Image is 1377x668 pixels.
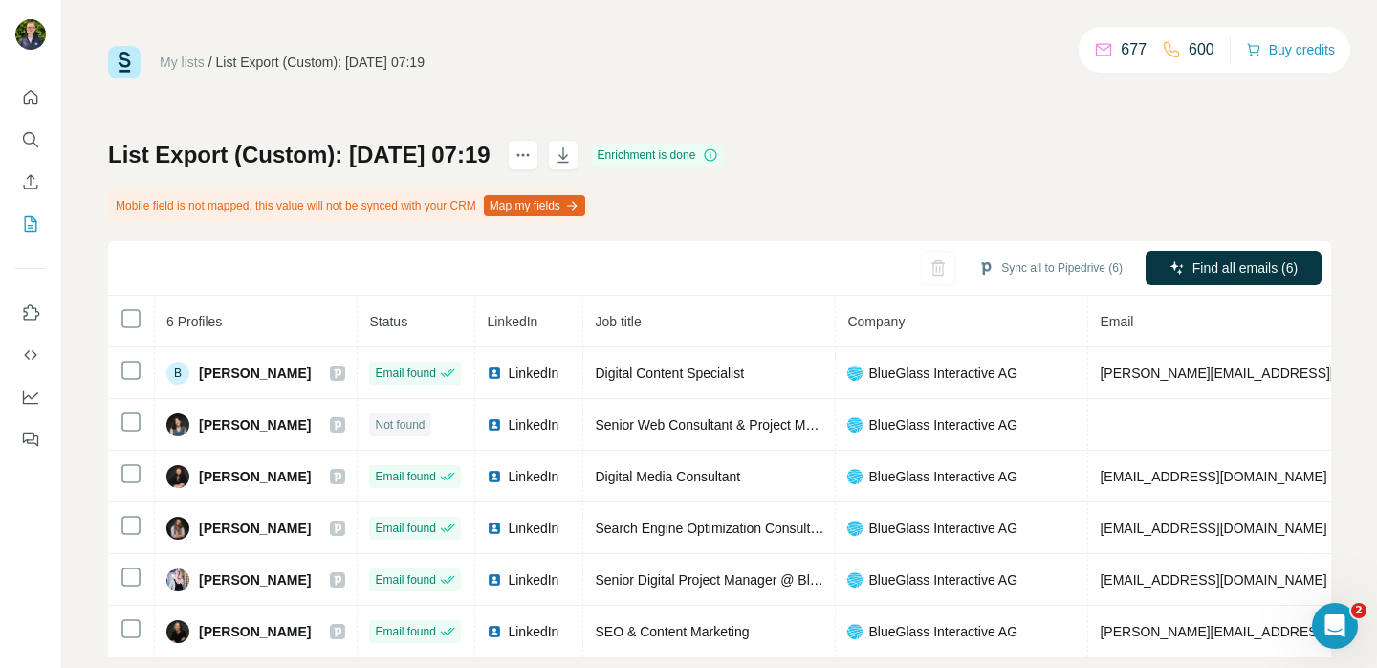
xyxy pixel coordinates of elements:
[199,364,311,383] span: [PERSON_NAME]
[508,570,558,590] span: LinkedIn
[868,570,1017,590] span: BlueGlass Interactive AG
[369,314,407,329] span: Status
[375,365,435,382] span: Email found
[868,415,1017,434] span: BlueGlass Interactive AG
[1100,469,1326,484] span: [EMAIL_ADDRESS][DOMAIN_NAME]
[375,468,435,485] span: Email found
[1121,38,1147,61] p: 677
[166,517,189,540] img: Avatar
[868,622,1017,641] span: BlueGlass Interactive AG
[508,622,558,641] span: LinkedIn
[108,189,589,222] div: Mobile field is not mapped, this value will not be synced with your CRM
[15,122,46,157] button: Search
[1351,603,1366,618] span: 2
[15,207,46,241] button: My lists
[15,19,46,50] img: Avatar
[15,380,46,414] button: Dashboard
[484,195,585,216] button: Map my fields
[199,570,311,590] span: [PERSON_NAME]
[847,624,863,639] img: company-logo
[1100,521,1326,536] span: [EMAIL_ADDRESS][DOMAIN_NAME]
[868,519,1017,538] span: BlueGlass Interactive AG
[166,465,189,488] img: Avatar
[1192,258,1298,278] span: Find all emails (6)
[216,53,425,72] div: List Export (Custom): [DATE] 07:19
[595,469,740,484] span: Digital Media Consultant
[868,364,1017,383] span: BlueGlass Interactive AG
[166,362,189,385] div: B
[15,165,46,199] button: Enrich CSV
[487,366,502,381] img: LinkedIn logo
[487,469,502,484] img: LinkedIn logo
[595,366,744,381] span: Digital Content Specialist
[487,572,502,588] img: LinkedIn logo
[166,413,189,436] img: Avatar
[375,623,435,640] span: Email found
[1312,603,1358,649] iframe: Intercom live chat
[199,519,311,538] span: [PERSON_NAME]
[595,314,641,329] span: Job title
[166,620,189,643] img: Avatar
[208,53,212,72] li: /
[15,296,46,330] button: Use Surfe on LinkedIn
[1146,251,1322,285] button: Find all emails (6)
[375,520,435,537] span: Email found
[1100,314,1133,329] span: Email
[965,254,1136,282] button: Sync all to Pipedrive (6)
[108,46,141,78] img: Surfe Logo
[508,415,558,434] span: LinkedIn
[166,314,222,329] span: 6 Profiles
[595,624,749,639] span: SEO & Content Marketing
[508,140,538,170] button: actions
[375,571,435,589] span: Email found
[508,467,558,486] span: LinkedIn
[847,572,863,588] img: company-logo
[487,417,502,433] img: LinkedIn logo
[15,80,46,115] button: Quick start
[1246,36,1335,63] button: Buy credits
[847,366,863,381] img: company-logo
[868,467,1017,486] span: BlueGlass Interactive AG
[166,568,189,591] img: Avatar
[847,469,863,484] img: company-logo
[15,422,46,456] button: Feedback
[508,364,558,383] span: LinkedIn
[592,144,725,167] div: Enrichment is done
[847,417,863,433] img: company-logo
[1189,38,1214,61] p: 600
[595,572,947,588] span: Senior Digital Project Manager @ BlueGlass Interactive AG
[15,338,46,372] button: Use Surfe API
[199,415,311,434] span: [PERSON_NAME]
[487,314,537,329] span: LinkedIn
[487,624,502,639] img: LinkedIn logo
[375,416,425,434] span: Not found
[595,521,828,536] span: Search Engine Optimization Consultant
[508,519,558,538] span: LinkedIn
[108,140,491,170] h1: List Export (Custom): [DATE] 07:19
[595,417,872,433] span: Senior Web Consultant & Project Management
[199,622,311,641] span: [PERSON_NAME]
[160,55,205,70] a: My lists
[1100,572,1326,588] span: [EMAIL_ADDRESS][DOMAIN_NAME]
[847,314,905,329] span: Company
[847,521,863,536] img: company-logo
[199,467,311,486] span: [PERSON_NAME]
[487,521,502,536] img: LinkedIn logo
